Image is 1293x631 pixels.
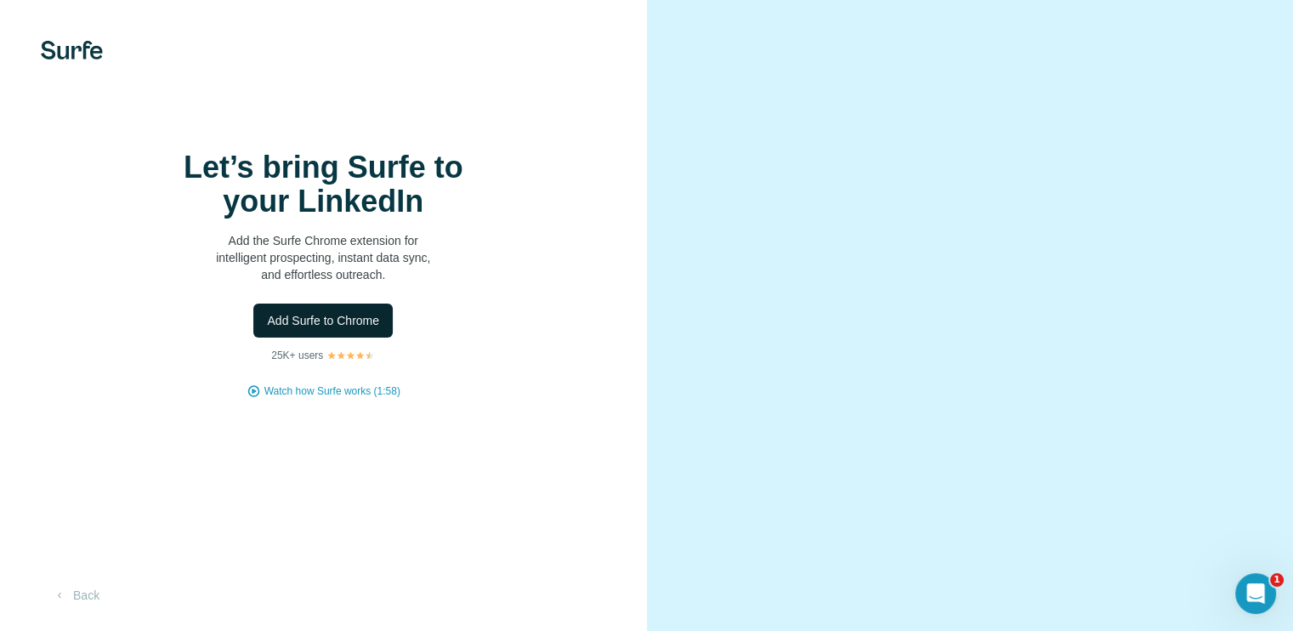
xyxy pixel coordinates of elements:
button: Back [41,580,111,611]
p: 25K+ users [271,348,323,363]
span: 1 [1270,573,1284,587]
img: Rating Stars [326,350,375,361]
span: Add Surfe to Chrome [267,312,379,329]
h1: Let’s bring Surfe to your LinkedIn [153,151,493,219]
button: Add Surfe to Chrome [253,304,393,338]
button: Watch how Surfe works (1:58) [264,384,400,399]
p: Add the Surfe Chrome extension for intelligent prospecting, instant data sync, and effortless out... [153,232,493,283]
img: Surfe's logo [41,41,103,60]
iframe: Intercom live chat [1235,573,1276,614]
